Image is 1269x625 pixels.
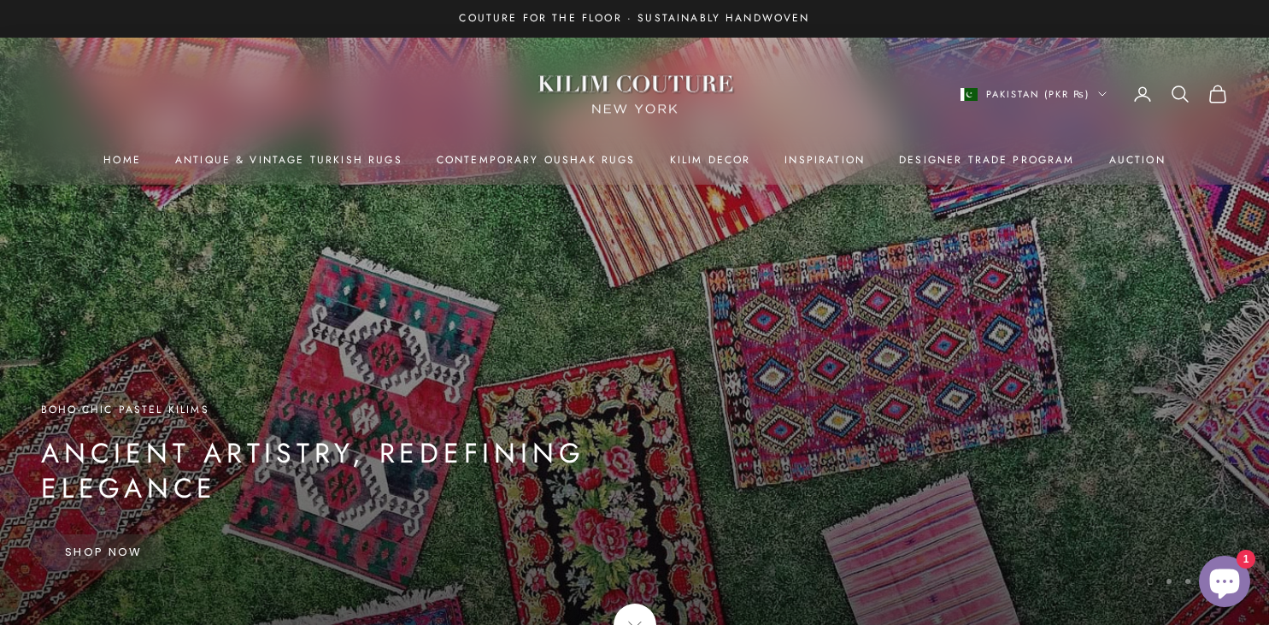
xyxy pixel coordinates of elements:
p: Boho-Chic Pastel Kilims [41,401,708,418]
a: Auction [1109,151,1166,168]
summary: Kilim Decor [670,151,751,168]
a: Designer Trade Program [899,151,1075,168]
p: Couture for the Floor · Sustainably Handwoven [459,10,809,27]
inbox-online-store-chat: Shopify online store chat [1194,556,1255,611]
a: Shop Now [41,534,167,570]
nav: Secondary navigation [961,84,1228,104]
a: Home [103,151,141,168]
button: Change country or currency [961,86,1107,102]
nav: Primary navigation [41,151,1228,168]
a: Antique & Vintage Turkish Rugs [175,151,402,168]
a: Inspiration [784,151,865,168]
img: Pakistan [961,88,978,101]
a: Contemporary Oushak Rugs [437,151,636,168]
span: Pakistan (PKR ₨) [986,86,1090,102]
p: Ancient Artistry, Redefining Elegance [41,436,708,507]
